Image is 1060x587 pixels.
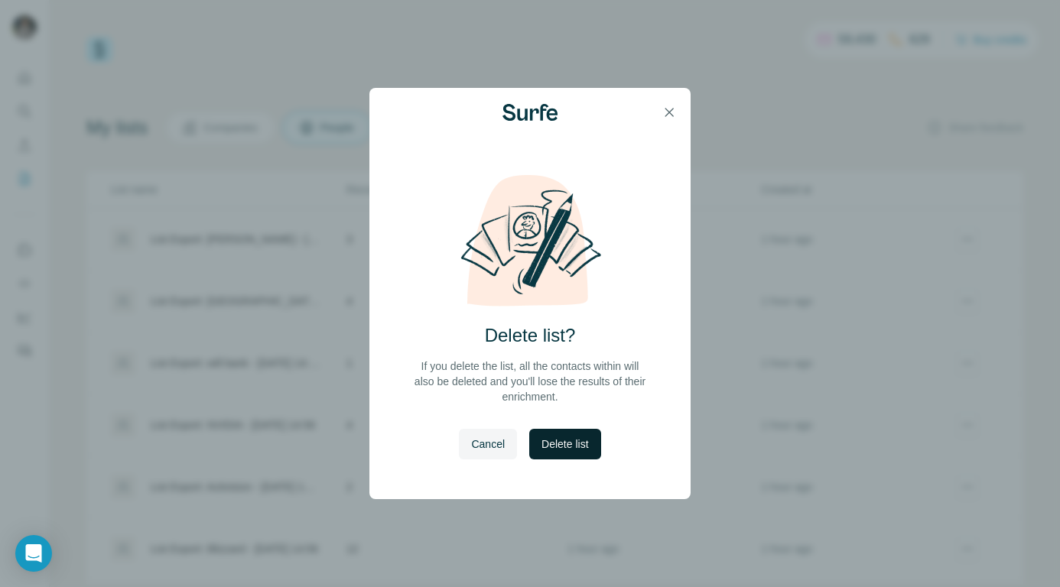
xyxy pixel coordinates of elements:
[459,429,517,459] button: Cancel
[502,104,558,121] img: Surfe Logo
[15,535,52,572] div: Open Intercom Messenger
[541,436,588,452] span: Delete list
[412,358,648,404] p: If you delete the list, all the contacts within will also be deleted and you'll lose the results ...
[485,323,576,348] h2: Delete list?
[444,174,616,308] img: delete-list
[529,429,600,459] button: Delete list
[471,436,505,452] span: Cancel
